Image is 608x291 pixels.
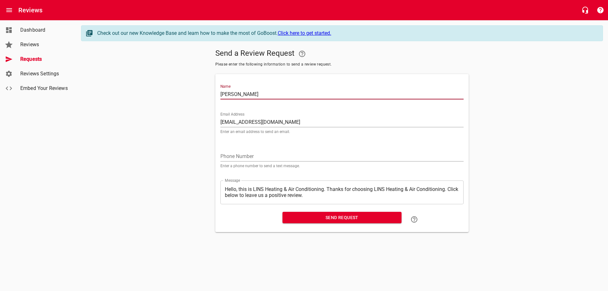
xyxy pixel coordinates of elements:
[220,85,231,88] label: Name
[20,41,68,48] span: Reviews
[407,212,422,227] a: Learn how to "Send a Review Request"
[278,30,331,36] a: Click here to get started.
[20,26,68,34] span: Dashboard
[215,61,469,68] span: Please enter the following information to send a review request.
[20,85,68,92] span: Embed Your Reviews
[2,3,17,18] button: Open drawer
[294,46,310,61] a: Your Google or Facebook account must be connected to "Send a Review Request"
[225,186,459,198] textarea: Hello, this is LINS Heating & Air Conditioning. Thanks for choosing LINS Heating & Air Conditioni...
[220,130,464,134] p: Enter an email address to send an email.
[220,112,244,116] label: Email Address
[593,3,608,18] button: Support Portal
[97,29,596,37] div: Check out our new Knowledge Base and learn how to make the most of GoBoost.
[215,46,469,61] h5: Send a Review Request
[282,212,402,224] button: Send Request
[288,214,396,222] span: Send Request
[20,55,68,63] span: Requests
[578,3,593,18] button: Live Chat
[18,5,42,15] h6: Reviews
[20,70,68,78] span: Reviews Settings
[220,164,464,168] p: Enter a phone number to send a text message.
